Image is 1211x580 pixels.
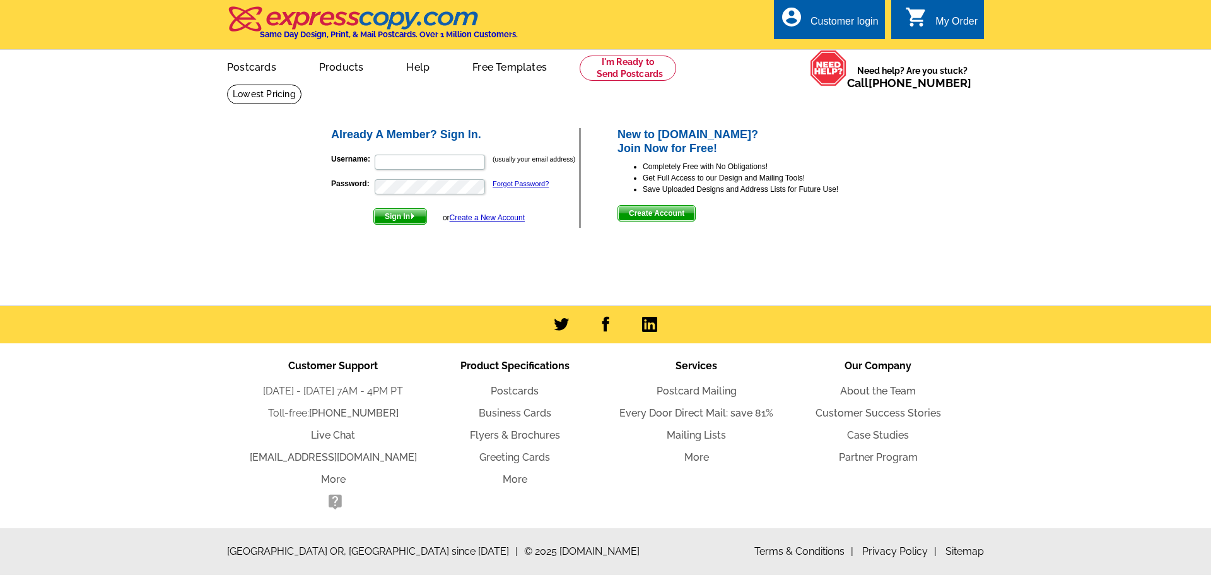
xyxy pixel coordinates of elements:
a: Forgot Password? [493,180,549,187]
a: More [321,473,346,485]
a: Live Chat [311,429,355,441]
span: Need help? Are you stuck? [847,64,978,90]
span: [GEOGRAPHIC_DATA] OR, [GEOGRAPHIC_DATA] since [DATE] [227,544,518,559]
li: Completely Free with No Obligations! [643,161,882,172]
small: (usually your email address) [493,155,575,163]
label: Password: [331,178,373,189]
a: shopping_cart My Order [905,14,978,30]
a: Sitemap [945,545,984,557]
i: shopping_cart [905,6,928,28]
span: Our Company [845,360,911,372]
a: Business Cards [479,407,551,419]
h2: New to [DOMAIN_NAME]? Join Now for Free! [617,128,882,155]
a: Postcard Mailing [657,385,737,397]
a: Mailing Lists [667,429,726,441]
img: button-next-arrow-white.png [410,213,416,219]
button: Create Account [617,205,696,222]
label: Username: [331,153,373,165]
li: Get Full Access to our Design and Mailing Tools! [643,172,882,184]
i: account_circle [780,6,803,28]
span: Create Account [618,206,695,221]
a: [PHONE_NUMBER] [869,76,971,90]
span: © 2025 [DOMAIN_NAME] [524,544,640,559]
button: Sign In [373,208,427,225]
a: Partner Program [839,451,918,463]
li: [DATE] - [DATE] 7AM - 4PM PT [242,384,424,399]
a: More [503,473,527,485]
span: Customer Support [288,360,378,372]
a: Privacy Policy [862,545,937,557]
a: Flyers & Brochures [470,429,560,441]
a: [EMAIL_ADDRESS][DOMAIN_NAME] [250,451,417,463]
a: More [684,451,709,463]
span: Sign In [374,209,426,224]
a: [PHONE_NUMBER] [309,407,399,419]
h2: Already A Member? Sign In. [331,128,579,142]
span: Services [676,360,717,372]
a: Customer Success Stories [816,407,941,419]
li: Toll-free: [242,406,424,421]
span: Call [847,76,971,90]
a: Postcards [491,385,539,397]
h4: Same Day Design, Print, & Mail Postcards. Over 1 Million Customers. [260,30,518,39]
a: Free Templates [452,51,567,81]
div: Customer login [810,16,879,33]
a: account_circle Customer login [780,14,879,30]
a: Terms & Conditions [754,545,853,557]
a: Create a New Account [450,213,525,222]
a: Products [299,51,384,81]
a: Case Studies [847,429,909,441]
li: Save Uploaded Designs and Address Lists for Future Use! [643,184,882,195]
span: Product Specifications [460,360,570,372]
a: Postcards [207,51,296,81]
a: Every Door Direct Mail: save 81% [619,407,773,419]
a: Greeting Cards [479,451,550,463]
div: My Order [935,16,978,33]
div: or [443,212,525,223]
img: help [810,50,847,86]
a: Same Day Design, Print, & Mail Postcards. Over 1 Million Customers. [227,15,518,39]
a: Help [386,51,450,81]
a: About the Team [840,385,916,397]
